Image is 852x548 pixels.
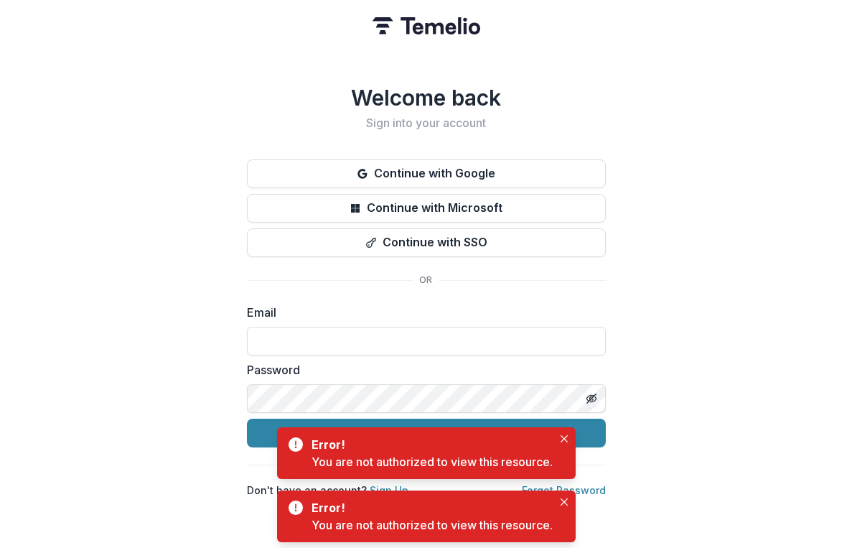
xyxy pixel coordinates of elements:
div: Error! [312,436,547,453]
div: You are not authorized to view this resource. [312,516,553,534]
h2: Sign into your account [247,116,606,130]
button: Close [556,430,573,447]
button: Continue with Microsoft [247,194,606,223]
div: Error! [312,499,547,516]
button: Toggle password visibility [580,387,603,410]
label: Email [247,304,597,321]
button: Sign In [247,419,606,447]
button: Close [556,493,573,511]
a: Forgot Password [522,484,606,496]
p: Don't have an account? [247,483,408,498]
button: Continue with Google [247,159,606,188]
div: You are not authorized to view this resource. [312,453,553,470]
label: Password [247,361,597,379]
button: Continue with SSO [247,228,606,257]
h1: Welcome back [247,85,606,111]
a: Sign Up [370,484,408,496]
img: Temelio [373,17,480,34]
